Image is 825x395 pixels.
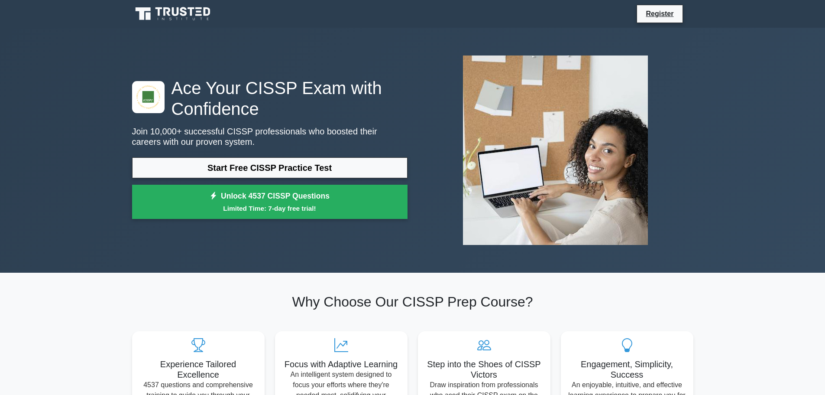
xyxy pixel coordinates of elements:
h5: Engagement, Simplicity, Success [568,359,686,380]
a: Unlock 4537 CISSP QuestionsLimited Time: 7-day free trial! [132,185,408,219]
h2: Why Choose Our CISSP Prep Course? [132,294,693,310]
h1: Ace Your CISSP Exam with Confidence [132,78,408,119]
small: Limited Time: 7-day free trial! [143,203,397,213]
p: Join 10,000+ successful CISSP professionals who boosted their careers with our proven system. [132,126,408,147]
h5: Experience Tailored Excellence [139,359,258,380]
h5: Step into the Shoes of CISSP Victors [425,359,544,380]
a: Start Free CISSP Practice Test [132,157,408,178]
a: Register [641,8,679,19]
h5: Focus with Adaptive Learning [282,359,401,369]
